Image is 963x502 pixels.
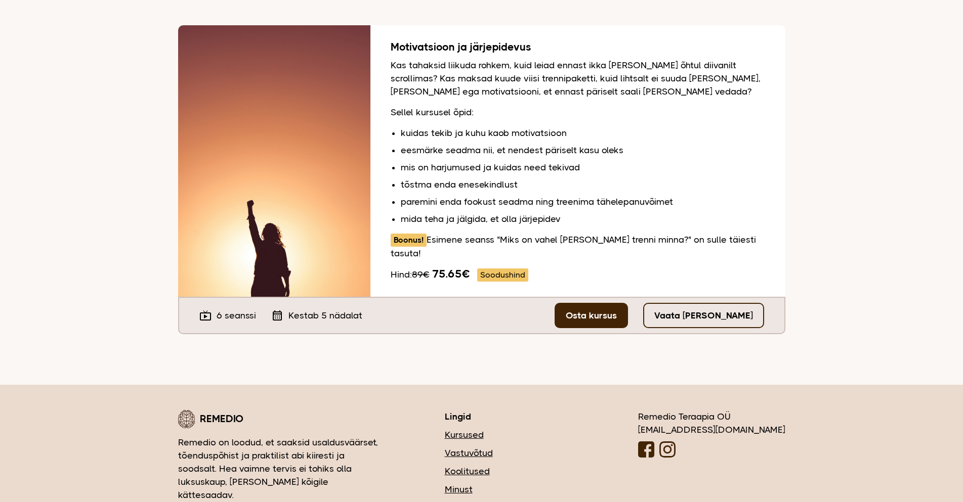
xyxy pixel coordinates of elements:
img: Remedio logo [178,410,195,428]
p: Kas tahaksid liikuda rohkem, kuid leiad ennast ikka [PERSON_NAME] õhtul diivanilt scrollimas? Kas... [391,59,765,98]
a: Vaata [PERSON_NAME] [643,303,764,328]
img: Viis tikku, üks põlenud [178,25,370,297]
div: Remedio [178,410,384,428]
a: Osta kursus [555,303,628,328]
div: Kestab 5 nädalat [271,309,362,322]
span: 89€ [412,269,430,280]
p: Remedio on loodud, et saaksid usaldusväärset, tõenduspõhist ja praktilist abi kiiresti ja soodsal... [178,436,384,501]
a: Vastuvõtud [445,446,577,460]
span: Boonus! [391,234,427,247]
li: paremini enda fookust seadma ning treenima tähelepanuvõimet [401,195,765,208]
li: eesmärke seadma nii, et nendest päriselt kasu oleks [401,144,765,157]
img: Instagrammi logo [659,441,676,458]
p: Esimene seanss "Miks on vahel [PERSON_NAME] trenni minna?" on sulle täiesti tasuta! [391,233,765,260]
i: calendar_month [271,309,283,322]
div: [EMAIL_ADDRESS][DOMAIN_NAME] [638,423,785,436]
li: mida teha ja jälgida, et olla järjepidev [401,212,765,225]
img: Facebooki logo [638,441,654,458]
div: 6 seanssi [199,309,256,322]
div: Hind: [391,267,765,282]
div: Remedio Teraapia OÜ [638,410,785,461]
span: Soodushind [477,268,528,282]
li: kuidas tekib ja kuhu kaob motivatsioon [401,126,765,140]
h3: Lingid [445,410,577,423]
b: 75.65€ [432,267,470,280]
a: Minust [445,483,577,496]
p: Sellel kursusel õpid: [391,106,765,119]
li: mis on harjumused ja kuidas need tekivad [401,161,765,174]
a: Kursused [445,428,577,441]
i: live_tv [199,309,212,322]
a: Koolitused [445,465,577,478]
h2: Motivatsioon ja järjepidevus [391,40,765,54]
li: tõstma enda enesekindlust [401,178,765,191]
